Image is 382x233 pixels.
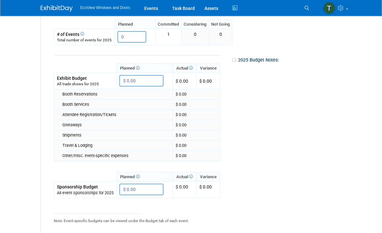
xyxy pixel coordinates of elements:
[196,64,220,73] th: Variance
[173,120,220,130] td: $ 0.00
[199,185,212,190] span: $ 0.00
[116,64,173,73] th: Planned
[173,100,220,110] td: $ 0.00
[323,2,335,14] img: Taylor Sharp
[62,112,170,118] div: Attendee Registration/Tickets
[62,133,170,138] div: Shipments
[57,184,114,190] div: Sponsorship Budget
[62,122,170,128] div: Giveaways
[115,20,155,29] th: Planned
[62,153,170,159] div: Other/misc. event-specific expenses
[57,190,114,196] div: All event sponsorships for 2025
[199,79,212,84] span: $ 0.00
[62,92,170,97] div: Booth Reservations
[116,172,173,182] th: Planned
[173,73,196,89] td: $ 0.00
[173,182,196,198] td: $ 0.00
[173,64,196,73] th: Actual
[80,5,130,10] span: EcoView Windows and Doors
[62,102,170,108] div: Booth Services
[173,151,220,161] td: $ 0.00
[181,29,209,46] td: 0
[232,55,338,65] div: 2025 Budget Notes:
[173,110,220,120] td: $ 0.00
[57,38,112,43] div: Total number of events for 2025
[181,20,209,29] th: Considering
[62,143,170,149] div: Travel & Lodging
[196,172,220,182] th: Variance
[57,82,114,87] div: All trade shows for 2025
[173,130,220,141] td: $ 0.00
[155,29,181,46] td: 1
[155,20,181,29] th: Committed
[57,31,112,38] div: # of Events
[173,89,220,100] td: $ 0.00
[54,210,220,215] div: _______________________________________________________
[57,75,114,82] div: Exhibit Budget
[173,141,220,151] td: $ 0.00
[41,5,73,12] img: ExhibitDay
[209,20,232,29] th: Not Going
[209,29,232,46] td: 0
[173,172,196,182] th: Actual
